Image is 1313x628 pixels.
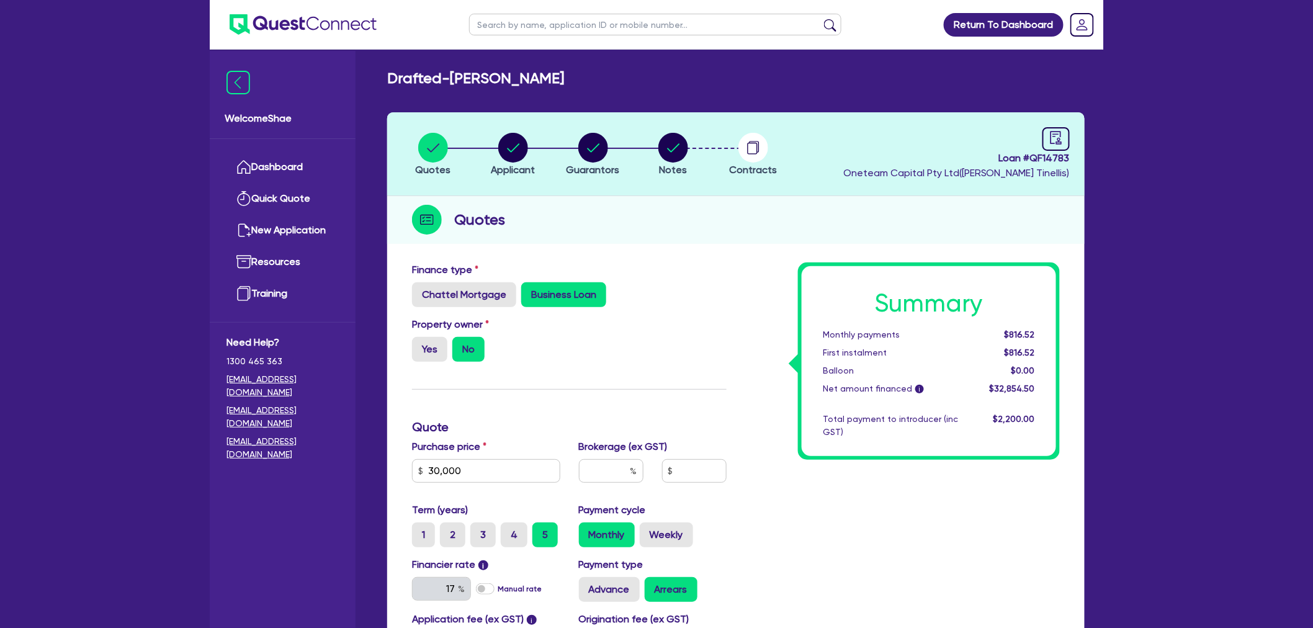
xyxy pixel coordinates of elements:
span: Oneteam Capital Pty Ltd ( [PERSON_NAME] Tinellis ) [843,167,1070,179]
img: resources [236,254,251,269]
span: Guarantors [567,164,620,176]
span: Loan # QF14783 [843,151,1070,166]
button: Quotes [415,132,451,178]
h2: Drafted - [PERSON_NAME] [387,70,564,87]
img: quick-quote [236,191,251,206]
h1: Summary [823,289,1035,318]
label: Brokerage (ex GST) [579,439,668,454]
label: Advance [579,577,640,602]
img: training [236,286,251,301]
label: Finance type [412,262,478,277]
a: New Application [226,215,339,246]
label: Purchase price [412,439,486,454]
div: Balloon [813,364,967,377]
label: Weekly [640,523,693,547]
label: 3 [470,523,496,547]
input: Search by name, application ID or mobile number... [469,14,841,35]
span: 1300 465 363 [226,355,339,368]
label: Business Loan [521,282,606,307]
span: $2,200.00 [993,414,1035,424]
button: Applicant [490,132,536,178]
label: No [452,337,485,362]
label: 2 [440,523,465,547]
button: Notes [658,132,689,178]
img: new-application [236,223,251,238]
span: Need Help? [226,335,339,350]
label: Origination fee (ex GST) [579,612,689,627]
div: Net amount financed [813,382,967,395]
a: Training [226,278,339,310]
button: Guarantors [566,132,621,178]
h2: Quotes [454,209,505,231]
img: quest-connect-logo-blue [230,14,377,35]
div: Monthly payments [813,328,967,341]
label: Monthly [579,523,635,547]
label: Payment type [579,557,643,572]
a: Quick Quote [226,183,339,215]
a: [EMAIL_ADDRESS][DOMAIN_NAME] [226,404,339,430]
span: i [915,385,924,393]
button: Contracts [729,132,778,178]
span: Quotes [415,164,450,176]
a: [EMAIL_ADDRESS][DOMAIN_NAME] [226,435,339,461]
a: [EMAIL_ADDRESS][DOMAIN_NAME] [226,373,339,399]
span: Notes [659,164,687,176]
a: Resources [226,246,339,278]
label: Application fee (ex GST) [412,612,524,627]
span: $816.52 [1005,348,1035,357]
a: Dashboard [226,151,339,183]
label: Chattel Mortgage [412,282,516,307]
span: Welcome Shae [225,111,341,126]
label: Arrears [645,577,697,602]
div: Total payment to introducer (inc GST) [813,413,967,439]
span: i [527,615,537,625]
div: First instalment [813,346,967,359]
h3: Quote [412,419,727,434]
span: $32,854.50 [990,384,1035,393]
span: $0.00 [1011,366,1035,375]
a: Dropdown toggle [1066,9,1098,41]
a: audit [1042,127,1070,151]
label: Property owner [412,317,489,332]
span: i [478,560,488,570]
label: 5 [532,523,558,547]
label: Payment cycle [579,503,646,518]
label: Yes [412,337,447,362]
a: Return To Dashboard [944,13,1064,37]
span: $816.52 [1005,330,1035,339]
img: icon-menu-close [226,71,250,94]
span: Contracts [730,164,777,176]
label: 1 [412,523,435,547]
span: Applicant [491,164,535,176]
label: Manual rate [498,583,542,594]
span: audit [1049,131,1063,145]
img: step-icon [412,205,442,235]
label: Financier rate [412,557,488,572]
label: Term (years) [412,503,468,518]
label: 4 [501,523,527,547]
